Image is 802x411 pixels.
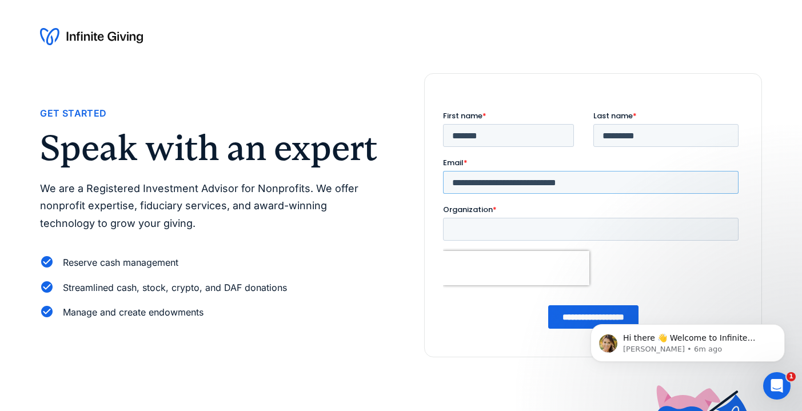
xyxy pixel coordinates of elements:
div: Manage and create endowments [63,305,204,320]
iframe: Intercom live chat [763,372,791,400]
div: Streamlined cash, stock, crypto, and DAF donations [63,280,287,296]
h2: Speak with an expert [40,130,378,166]
p: We are a Registered Investment Advisor for Nonprofits. We offer nonprofit expertise, fiduciary se... [40,180,378,233]
span: 1 [787,372,796,381]
iframe: Form 0 [443,110,743,338]
iframe: Intercom notifications message [573,300,802,380]
div: Get Started [40,106,106,121]
div: Reserve cash management [63,255,178,270]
